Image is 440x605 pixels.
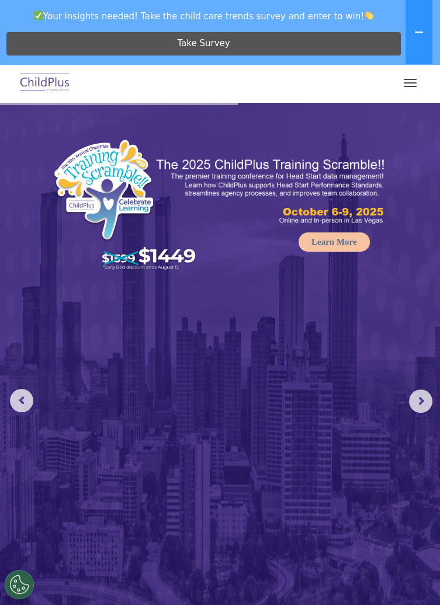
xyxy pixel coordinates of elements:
span: Last name [189,68,225,77]
span: Take Survey [177,33,230,54]
img: ✅ [34,11,43,20]
img: 👏 [365,11,373,20]
img: ChildPlus by Procare Solutions [18,69,72,97]
a: Learn More [299,232,370,252]
span: Your insights needed! Take the child care trends survey and enter to win! [5,5,403,27]
span: Phone number [189,116,239,124]
button: Cookies Settings [5,570,34,599]
a: Take Survey [6,32,401,55]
